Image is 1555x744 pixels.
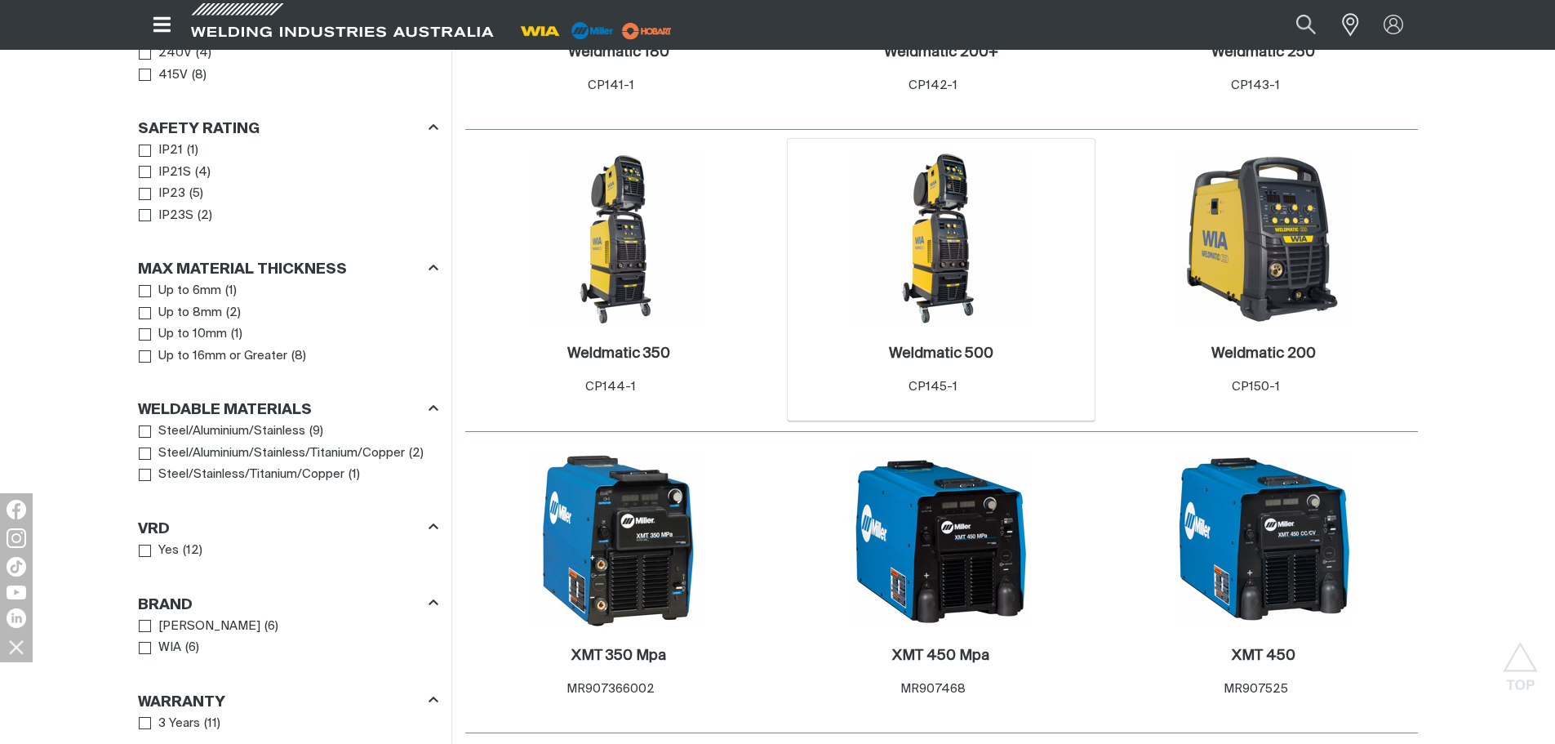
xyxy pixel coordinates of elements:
a: WIA [139,637,182,659]
span: IP21 [158,141,183,160]
span: ( 1 ) [225,282,237,301]
img: XMT 450 Mpa [854,453,1029,628]
span: 3 Years [158,715,200,733]
img: Weldmatic 200 [1176,151,1351,326]
ul: Max Material Thickness [139,280,438,367]
a: Weldmatic 250 [1211,43,1315,62]
img: YouTube [7,586,26,599]
h2: Weldmatic 350 [567,346,670,361]
img: hide socials [2,633,30,661]
span: CP141-1 [588,79,634,91]
span: ( 12 ) [183,541,202,560]
span: ( 8 ) [291,347,306,366]
a: XMT 350 Mpa [571,647,666,666]
img: Weldmatic 350 [531,151,706,326]
img: Weldmatic 500 [854,151,1029,326]
span: Steel/Aluminium/Stainless [158,422,305,441]
span: ( 11 ) [204,715,220,733]
div: Max Material Thickness [138,258,438,280]
h2: XMT 450 [1232,648,1295,663]
span: ( 5 ) [189,185,203,203]
span: Up to 10mm [158,325,227,344]
h3: Safety Rating [138,120,260,139]
h2: XMT 350 Mpa [571,648,666,663]
img: TikTok [7,557,26,577]
h2: Weldmatic 200+ [884,45,998,60]
a: Weldmatic 200+ [884,43,998,62]
a: Up to 8mm [139,302,223,324]
div: Weldable Materials [138,399,438,421]
img: Facebook [7,500,26,519]
span: MR907366002 [566,683,655,695]
img: XMT 350 Mpa [531,453,706,628]
a: Weldmatic 500 [889,345,993,363]
a: IP21S [139,162,192,184]
span: ( 9 ) [309,422,323,441]
ul: Safety Rating [139,140,438,226]
span: IP23 [158,185,185,203]
h3: Warranty [138,693,225,712]
button: Search products [1278,7,1334,43]
a: 240V [139,42,193,65]
a: Weldmatic 350 [567,345,670,363]
span: ( 1 ) [349,466,360,484]
span: ( 4 ) [196,44,211,63]
img: XMT 450 [1176,453,1351,628]
span: CP145-1 [909,381,957,393]
a: IP23S [139,205,194,227]
ul: Warranty [139,713,438,735]
span: 415V [158,66,188,85]
div: Brand [138,593,438,615]
img: LinkedIn [7,608,26,628]
span: CP142-1 [909,79,957,91]
div: Warranty [138,690,438,712]
span: 240V [158,44,192,63]
ul: VRD [139,540,438,562]
a: 3 Years [139,713,201,735]
a: Up to 16mm or Greater [139,345,288,368]
ul: Weldable Materials [139,421,438,486]
a: Steel/Aluminium/Stainless/Titanium/Copper [139,443,406,465]
span: CP143-1 [1231,79,1280,91]
h2: Weldmatic 500 [889,346,993,361]
span: Up to 6mm [158,282,221,301]
span: ( 1 ) [231,325,242,344]
div: VRD [138,517,438,539]
span: Up to 16mm or Greater [158,347,287,366]
span: Steel/Aluminium/Stainless/Titanium/Copper [158,444,405,463]
span: ( 8 ) [192,66,207,85]
h3: Brand [138,596,193,615]
span: Yes [158,541,179,560]
h3: Max Material Thickness [138,261,347,279]
span: ( 2 ) [409,444,424,463]
span: ( 1 ) [187,141,198,160]
a: Steel/Stainless/Titanium/Copper [139,464,345,486]
a: miller [617,25,677,37]
a: Up to 6mm [139,280,222,302]
a: Yes [139,540,180,562]
span: IP23S [158,207,193,225]
span: ( 2 ) [198,207,212,225]
span: ( 6 ) [185,639,199,657]
span: IP21S [158,163,191,182]
a: IP21 [139,140,184,162]
span: ( 6 ) [264,617,278,636]
a: [PERSON_NAME] [139,616,261,638]
span: Up to 8mm [158,304,222,323]
h3: VRD [138,520,170,539]
span: Steel/Stainless/Titanium/Copper [158,466,344,484]
span: ( 4 ) [195,163,211,182]
ul: Brand [139,616,438,659]
button: Scroll to top [1502,642,1539,679]
h2: XMT 450 Mpa [892,648,989,663]
span: MR907468 [900,683,966,695]
img: Instagram [7,528,26,548]
span: CP150-1 [1232,381,1280,393]
span: CP144-1 [585,381,636,393]
a: Up to 10mm [139,323,228,345]
a: IP23 [139,183,186,205]
h3: Weldable Materials [138,401,312,420]
a: XMT 450 [1232,647,1295,666]
div: Safety Rating [138,118,438,140]
span: [PERSON_NAME] [158,617,260,636]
